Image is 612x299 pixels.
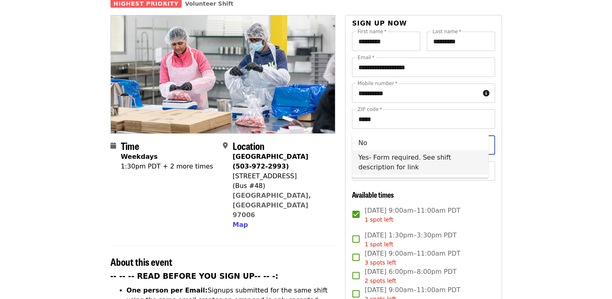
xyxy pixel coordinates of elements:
[352,32,420,51] input: First name
[352,189,394,200] span: Available times
[352,83,479,103] input: Mobile number
[233,220,248,230] button: Map
[364,249,460,267] span: [DATE] 9:00am–11:00am PDT
[111,15,335,133] img: Oct/Nov/Dec - Beaverton: Repack/Sort (age 10+) organized by Oregon Food Bank
[364,241,393,248] span: 1 spot left
[352,109,495,129] input: ZIP code
[352,136,489,150] li: No
[233,139,265,153] span: Location
[110,272,279,280] strong: -- -- -- READ BEFORE YOU SIGN UP-- -- -:
[233,192,311,219] a: [GEOGRAPHIC_DATA], [GEOGRAPHIC_DATA] 97006
[364,231,456,249] span: [DATE] 1:30pm–3:30pm PDT
[364,278,396,284] span: 2 spots left
[358,107,382,112] label: ZIP code
[121,162,213,171] div: 1:30pm PDT + 2 more times
[121,139,139,153] span: Time
[233,153,308,170] strong: [GEOGRAPHIC_DATA] (503-972-2993)
[427,32,495,51] input: Last name
[364,216,393,223] span: 1 spot left
[110,142,116,149] i: calendar icon
[110,254,172,269] span: About this event
[358,81,397,86] label: Mobile number
[364,206,460,224] span: [DATE] 9:00am–11:00am PDT
[364,267,456,285] span: [DATE] 6:00pm–8:00pm PDT
[364,259,396,266] span: 3 spots left
[352,150,489,175] li: Yes- Form required. See shift description for link
[483,90,489,97] i: circle-info icon
[185,0,233,7] a: Volunteer Shift
[352,58,495,77] input: Email
[358,55,375,60] label: Email
[233,171,329,181] div: [STREET_ADDRESS]
[127,286,208,294] strong: One person per Email:
[432,29,461,34] label: Last name
[481,139,492,151] button: Close
[358,29,387,34] label: First name
[233,181,329,191] div: (Bus #48)
[121,153,158,160] strong: Weekdays
[352,19,407,27] span: Sign up now
[233,221,248,229] span: Map
[223,142,228,149] i: map-marker-alt icon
